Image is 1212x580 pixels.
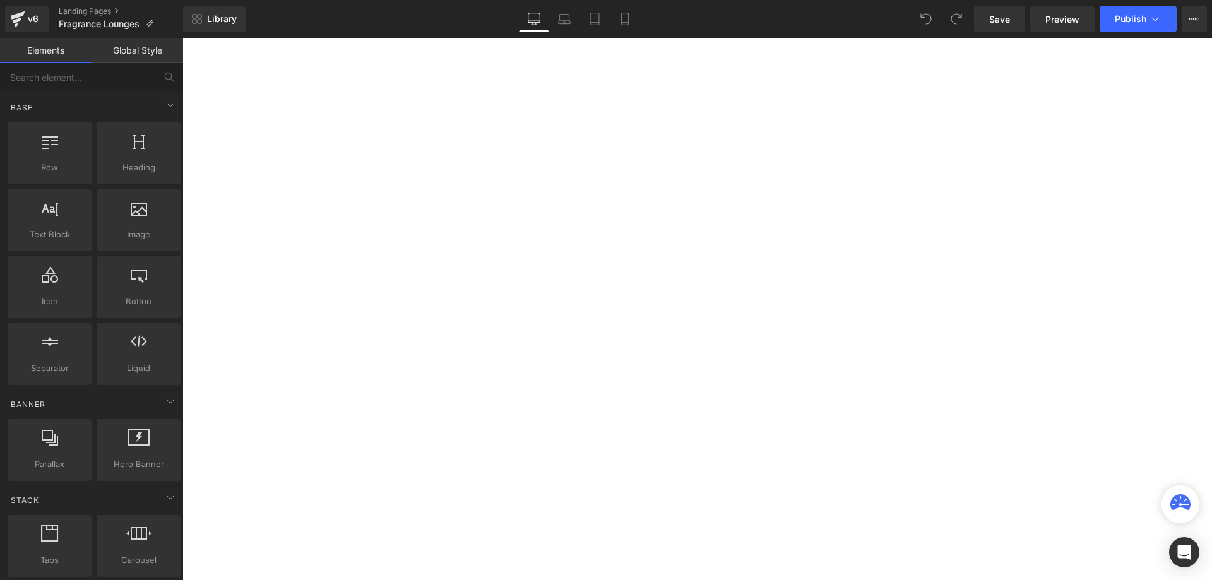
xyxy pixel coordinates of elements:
span: Text Block [11,228,88,241]
span: Heading [100,161,177,174]
button: Redo [944,6,969,32]
button: More [1182,6,1207,32]
a: v6 [5,6,49,32]
a: Landing Pages [59,6,183,16]
span: Library [207,13,237,25]
span: Liquid [100,362,177,375]
span: Hero Banner [100,458,177,471]
span: Publish [1115,14,1146,24]
span: Save [989,13,1010,26]
div: v6 [25,11,41,27]
span: Button [100,295,177,308]
span: Separator [11,362,88,375]
span: Image [100,228,177,241]
span: Preview [1045,13,1079,26]
span: Row [11,161,88,174]
button: Publish [1100,6,1177,32]
span: Base [9,102,34,114]
span: Fragrance Lounges [59,19,140,29]
a: Desktop [519,6,549,32]
a: New Library [183,6,246,32]
span: Stack [9,494,40,506]
a: Tablet [579,6,610,32]
a: Laptop [549,6,579,32]
span: Parallax [11,458,88,471]
button: Undo [913,6,939,32]
span: Banner [9,398,47,410]
a: Mobile [610,6,640,32]
span: Icon [11,295,88,308]
a: Global Style [92,38,183,63]
a: Preview [1030,6,1095,32]
div: Open Intercom Messenger [1169,537,1199,567]
span: Carousel [100,553,177,567]
span: Tabs [11,553,88,567]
